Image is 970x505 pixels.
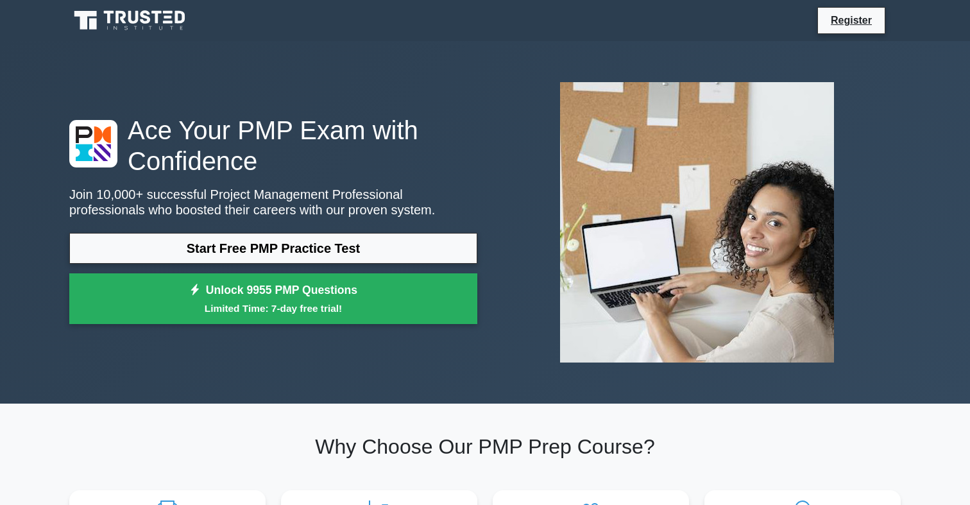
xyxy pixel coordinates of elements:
[69,273,477,325] a: Unlock 9955 PMP QuestionsLimited Time: 7-day free trial!
[823,12,880,28] a: Register
[69,434,901,459] h2: Why Choose Our PMP Prep Course?
[85,301,461,316] small: Limited Time: 7-day free trial!
[69,233,477,264] a: Start Free PMP Practice Test
[69,187,477,218] p: Join 10,000+ successful Project Management Professional professionals who boosted their careers w...
[69,115,477,176] h1: Ace Your PMP Exam with Confidence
